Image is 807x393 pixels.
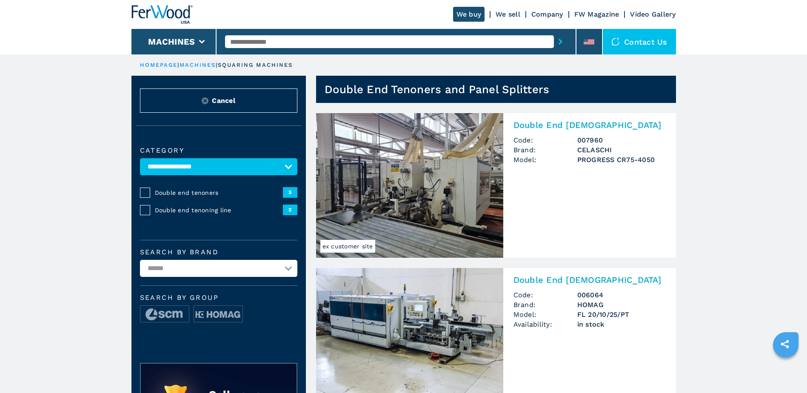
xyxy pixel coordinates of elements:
img: Reset [202,97,208,104]
h3: CELASCHI [577,145,666,155]
h2: Double End [DEMOGRAPHIC_DATA] [513,120,666,130]
span: Search by group [140,294,297,301]
img: Ferwood [131,5,193,24]
span: Cancel [212,96,235,105]
a: We buy [453,7,485,22]
span: Code: [513,290,577,300]
a: Double End Tenoners CELASCHI PROGRESS CR75-4050ex customer siteDouble End [DEMOGRAPHIC_DATA]Code:... [316,113,676,258]
a: sharethis [774,333,796,355]
span: Availability: [513,319,577,329]
h3: HOMAG [577,300,666,310]
span: Code: [513,135,577,145]
span: Model: [513,310,577,319]
p: squaring machines [218,61,293,69]
h3: 007960 [577,135,666,145]
a: HOMEPAGE [140,62,178,68]
button: Machines [148,37,195,47]
a: FW Magazine [574,10,619,18]
a: We sell [496,10,520,18]
span: ex customer site [320,240,375,253]
img: image [194,306,242,323]
a: machines [180,62,216,68]
button: ResetCancel [140,88,297,113]
h3: 006064 [577,290,666,300]
label: Search by brand [140,249,297,256]
h2: Double End [DEMOGRAPHIC_DATA] [513,275,666,285]
img: Double End Tenoners CELASCHI PROGRESS CR75-4050 [316,113,503,258]
h3: FL 20/10/25/PT [577,310,666,319]
img: image [140,306,189,323]
span: Double end tenoners [155,188,283,197]
span: 3 [283,187,297,197]
span: | [216,62,217,68]
span: | [177,62,179,68]
label: Category [140,147,297,154]
img: Contact us [611,37,620,46]
a: Company [531,10,563,18]
span: Brand: [513,145,577,155]
span: Brand: [513,300,577,310]
a: Video Gallery [630,10,676,18]
div: Contact us [603,29,676,54]
span: Double end tenoning line [155,206,283,214]
span: 2 [283,205,297,215]
h3: PROGRESS CR75-4050 [577,155,666,165]
span: Model: [513,155,577,165]
h1: Double End Tenoners and Panel Splitters [325,83,550,96]
button: submit-button [554,32,567,51]
span: in stock [577,319,666,329]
